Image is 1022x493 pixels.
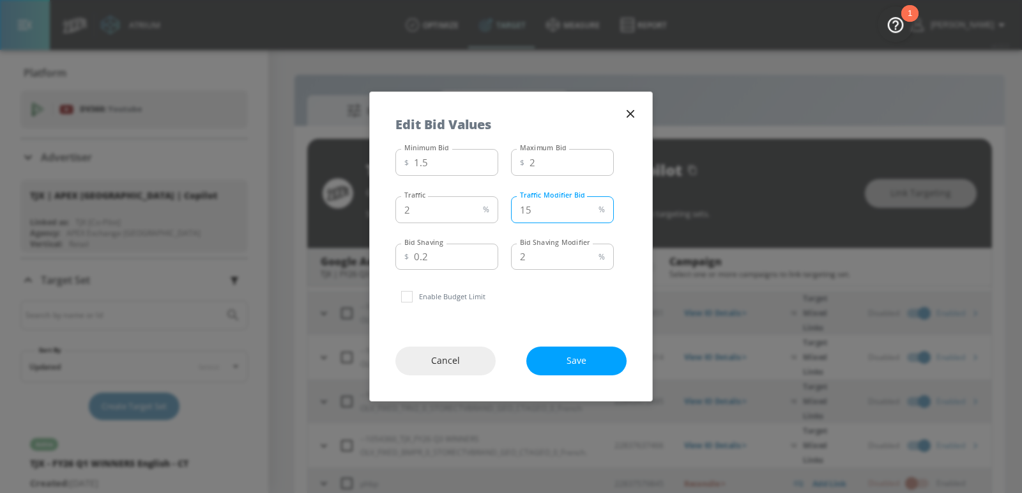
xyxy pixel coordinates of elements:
p: $ [520,156,524,169]
button: Open Resource Center, 1 new notification [878,6,913,42]
label: Traffic [404,191,426,200]
p: % [599,250,605,263]
button: Cancel [395,347,496,375]
p: Enable Budget Limit [418,290,485,302]
div: 1 [908,13,912,30]
p: $ [404,250,409,263]
p: % [599,203,605,216]
label: Maximum Bid [520,143,567,152]
h5: Edit Bid Values [395,118,491,131]
span: Save [552,353,601,369]
label: Minimum Bid [404,143,449,152]
label: Bid Shaving Modifier [520,238,590,247]
label: Traffic Modifier Bid [520,191,585,200]
button: Save [526,347,627,375]
span: Cancel [421,353,470,369]
label: Bid Shaving [404,238,443,247]
p: % [483,203,489,216]
p: $ [404,156,409,169]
